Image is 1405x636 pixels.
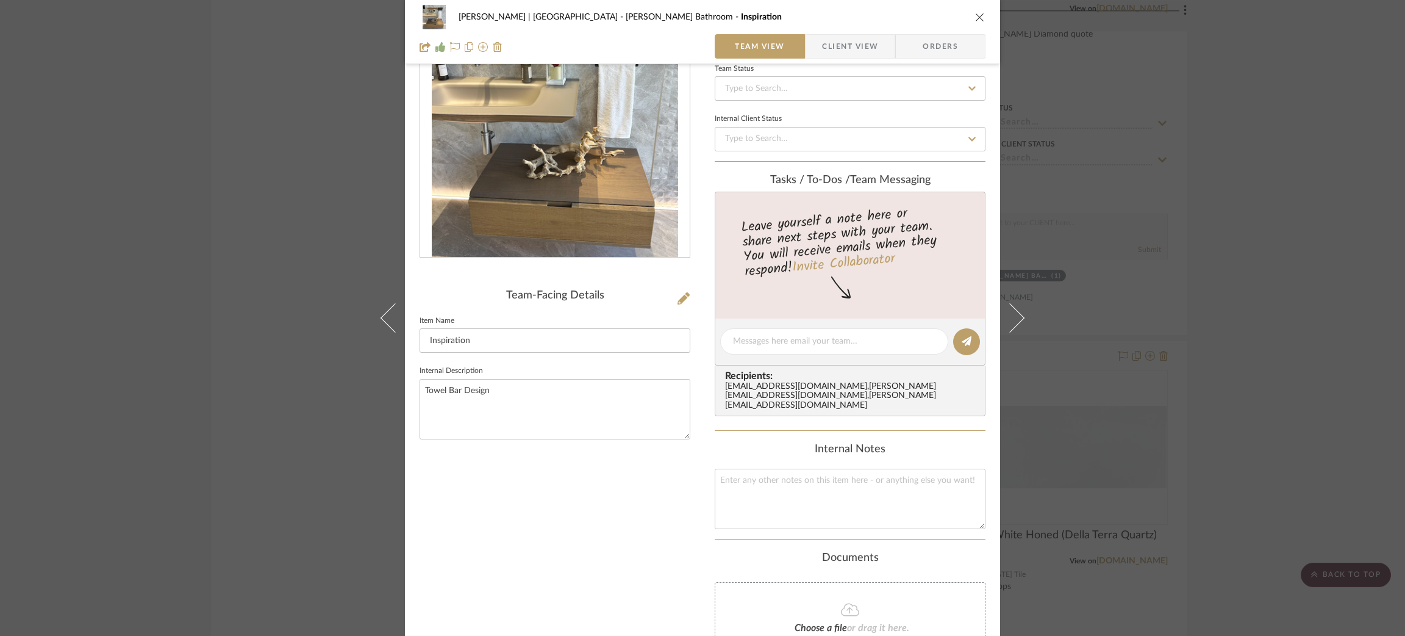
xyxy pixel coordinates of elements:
[420,289,690,303] div: Team-Facing Details
[725,382,980,411] div: [EMAIL_ADDRESS][DOMAIN_NAME] , [PERSON_NAME][EMAIL_ADDRESS][DOMAIN_NAME] , [PERSON_NAME][EMAIL_AD...
[420,318,454,324] label: Item Name
[770,175,850,186] span: Tasks / To-Dos /
[735,34,785,59] span: Team View
[909,34,971,59] span: Orders
[792,248,896,279] a: Invite Collaborator
[715,552,985,565] div: Documents
[741,13,782,21] span: Inspiration
[974,12,985,23] button: close
[715,127,985,151] input: Type to Search…
[725,370,980,381] span: Recipients:
[713,200,987,282] div: Leave yourself a note here or share next steps with your team. You will receive emails when they ...
[626,13,741,21] span: [PERSON_NAME] Bathroom
[715,66,754,72] div: Team Status
[822,34,878,59] span: Client View
[493,42,502,52] img: Remove from project
[847,623,909,633] span: or drag it here.
[715,116,782,122] div: Internal Client Status
[420,5,449,29] img: d50280b1-3a20-4adb-9387-1a84149f53fa_48x40.jpg
[420,328,690,353] input: Enter Item Name
[795,623,847,633] span: Choose a file
[715,76,985,101] input: Type to Search…
[459,13,626,21] span: [PERSON_NAME] | [GEOGRAPHIC_DATA]
[715,174,985,187] div: team Messaging
[420,368,483,374] label: Internal Description
[715,443,985,457] div: Internal Notes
